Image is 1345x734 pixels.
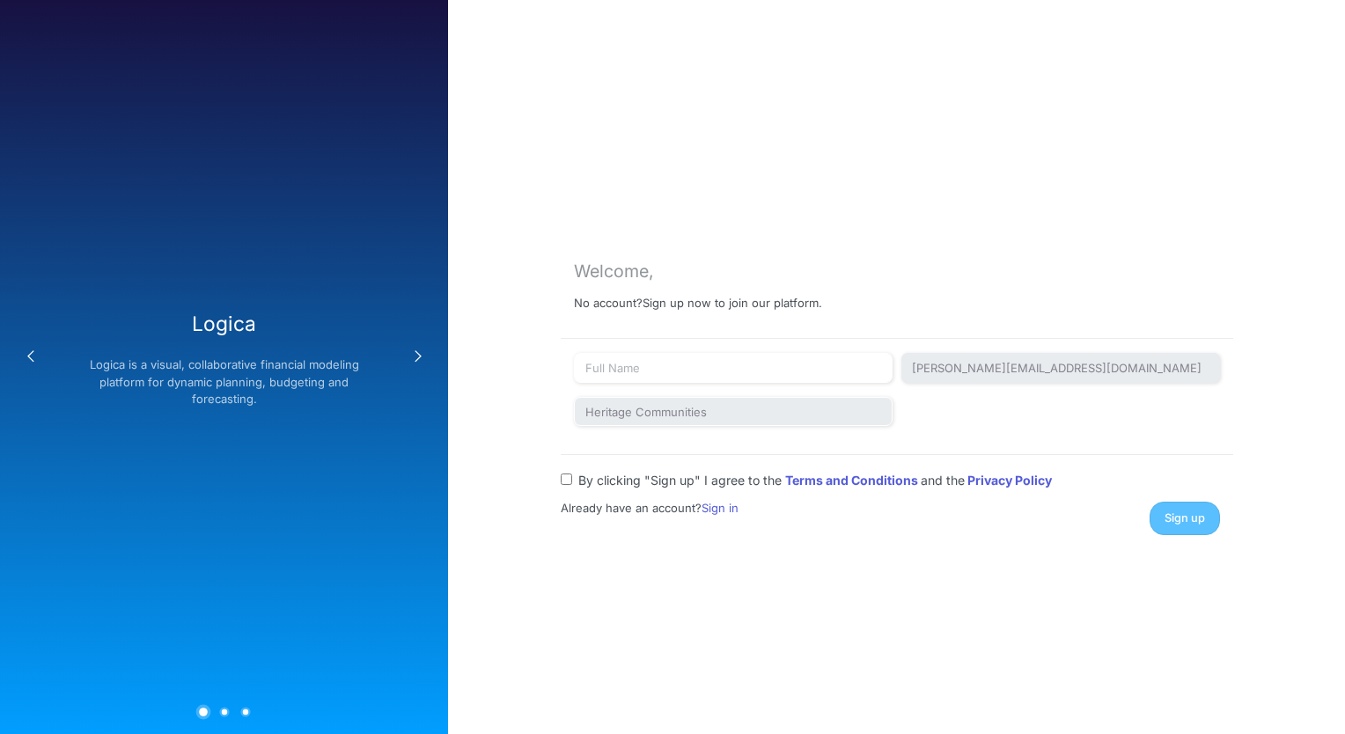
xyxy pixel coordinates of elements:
div: Welcome, [574,261,1220,282]
h6: No account? [574,297,1220,325]
input: Full Name [574,353,893,383]
a: Sign in [702,501,739,515]
input: name@company.com [901,353,1220,383]
label: By clicking "Sign up" I agree to the and the [578,471,1052,489]
h6: Already have an account? [561,502,878,516]
input: Organization [574,397,893,427]
button: Previous [13,339,48,374]
button: 2 [219,707,229,716]
button: Next [400,339,435,374]
button: 1 [195,704,210,719]
p: Sign up now to join our platform. [643,297,822,311]
a: Privacy Policy [967,473,1052,488]
a: Terms and Conditions [785,473,921,488]
h3: Logica [85,312,364,335]
p: Logica is a visual, collaborative financial modeling platform for dynamic planning, budgeting and... [85,356,364,408]
button: 3 [240,707,250,716]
